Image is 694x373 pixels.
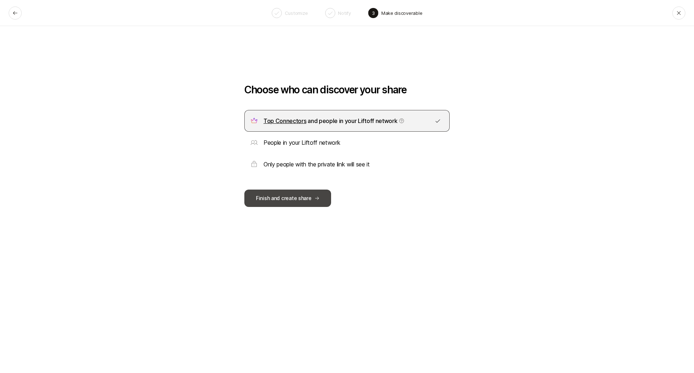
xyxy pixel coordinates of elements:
p: Only people with the private link will see it [264,160,370,169]
span: and people in your Liftoff network [264,117,404,124]
span: Top Connectors [264,117,307,124]
p: Customize [285,9,308,17]
p: Notify [338,9,351,17]
p: People in your Liftoff network [264,138,340,147]
button: Finish and create share [244,190,331,207]
p: Choose who can discover your share [244,84,406,96]
p: Make discoverable [381,9,423,17]
p: 3 [372,9,375,17]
